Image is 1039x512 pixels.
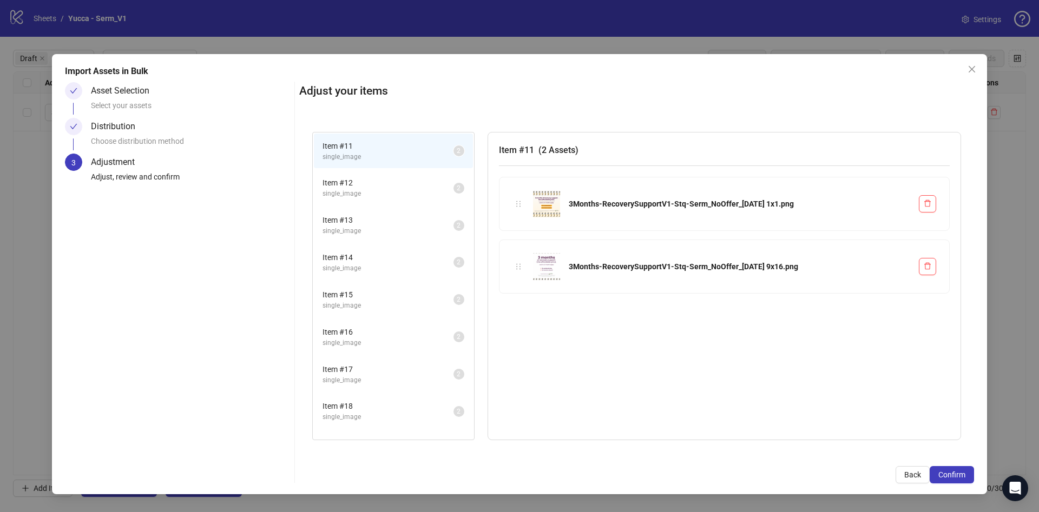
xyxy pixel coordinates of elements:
[323,437,453,449] span: Item # 19
[323,152,453,162] span: single_image
[70,123,77,130] span: check
[499,143,950,157] h3: Item # 11
[323,338,453,348] span: single_image
[91,82,158,99] div: Asset Selection
[938,470,965,479] span: Confirm
[457,222,461,229] span: 2
[323,226,453,236] span: single_image
[512,261,524,272] div: holder
[453,294,464,305] sup: 2
[896,466,930,483] button: Back
[457,296,461,303] span: 2
[323,189,453,199] span: single_image
[457,147,461,155] span: 2
[968,65,976,74] span: close
[569,198,910,210] div: 3Months-RecoverySupportV1-Stq-Serm_NoOffer_[DATE] 1x1.png
[538,145,578,155] span: ( 2 Assets )
[457,258,461,266] span: 2
[323,326,453,338] span: Item # 16
[453,406,464,417] sup: 2
[323,289,453,301] span: Item # 15
[323,140,453,152] span: Item # 11
[323,363,453,375] span: Item # 17
[323,251,453,263] span: Item # 14
[919,258,936,275] button: Delete
[91,171,290,189] div: Adjust, review and confirm
[323,412,453,422] span: single_image
[453,369,464,380] sup: 2
[323,375,453,385] span: single_image
[299,82,974,100] h2: Adjust your items
[457,333,461,341] span: 2
[323,301,453,311] span: single_image
[569,261,910,272] div: 3Months-RecoverySupportV1-Stq-Serm_NoOffer_[DATE] 9x16.png
[924,200,931,207] span: delete
[919,195,936,212] button: Delete
[91,154,143,171] div: Adjustment
[533,253,560,280] img: 3Months-RecoverySupportV1-Stq-Serm_NoOffer_2025-9-11 9x16.png
[904,470,921,479] span: Back
[65,65,974,78] div: Import Assets in Bulk
[323,400,453,412] span: Item # 18
[453,331,464,342] sup: 2
[91,99,290,118] div: Select your assets
[924,262,931,270] span: delete
[515,200,522,208] span: holder
[515,263,522,270] span: holder
[457,370,461,378] span: 2
[70,87,77,95] span: check
[323,263,453,274] span: single_image
[1002,475,1028,501] div: Open Intercom Messenger
[453,183,464,194] sup: 2
[533,190,560,217] img: 3Months-RecoverySupportV1-Stq-Serm_NoOffer_2025-9-11 1x1.png
[512,198,524,210] div: holder
[91,118,144,135] div: Distribution
[323,177,453,189] span: Item # 12
[453,257,464,268] sup: 2
[323,214,453,226] span: Item # 13
[453,220,464,231] sup: 2
[91,135,290,154] div: Choose distribution method
[71,158,76,167] span: 3
[457,408,461,415] span: 2
[457,184,461,192] span: 2
[963,61,981,78] button: Close
[930,466,974,483] button: Confirm
[453,145,464,156] sup: 2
